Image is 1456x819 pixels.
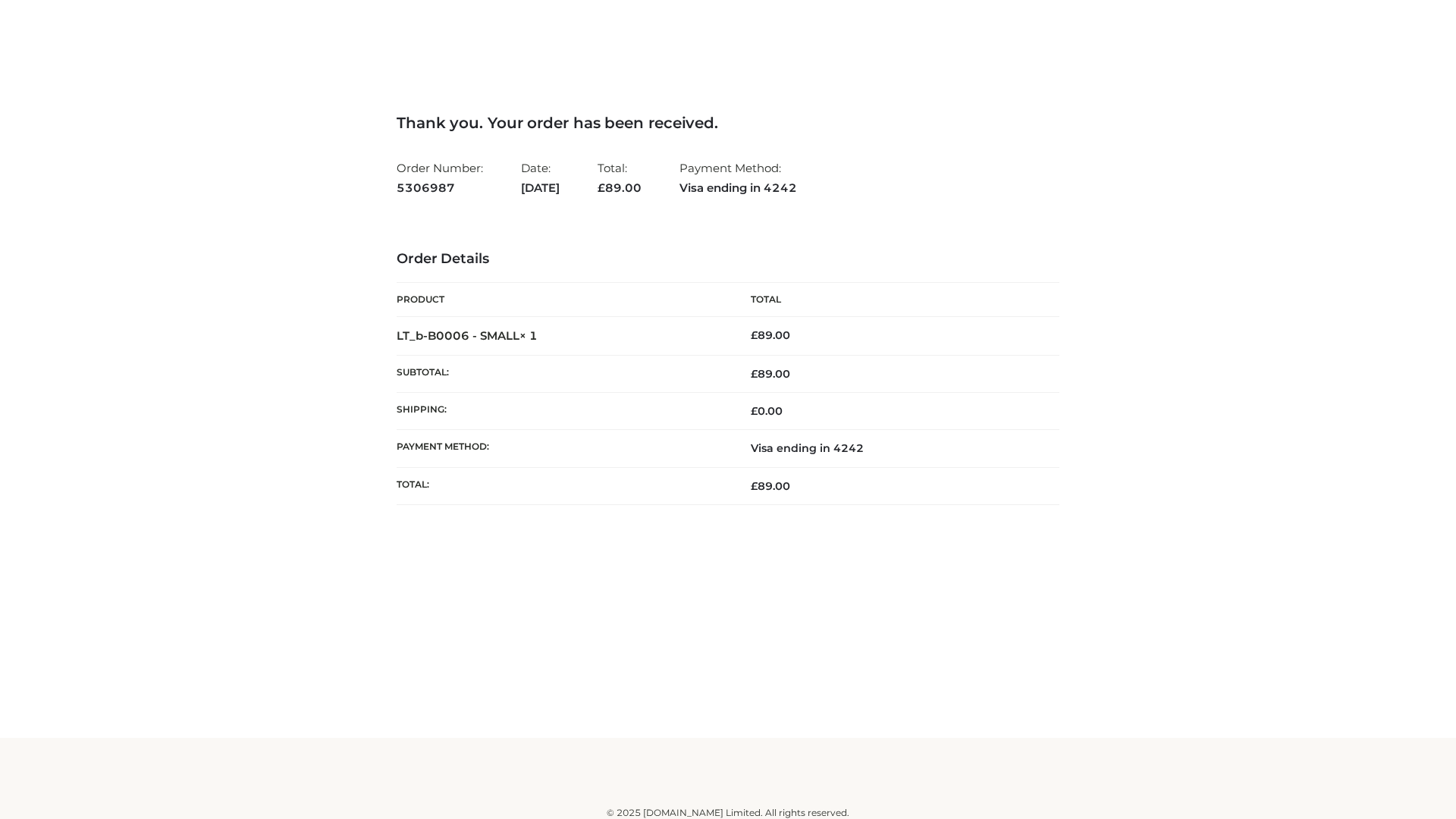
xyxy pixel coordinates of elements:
li: Payment Method: [679,155,797,201]
th: Total: [397,467,728,504]
li: Order Number: [397,155,483,201]
span: £ [751,479,758,493]
strong: [DATE] [521,178,560,198]
th: Product [397,283,728,317]
li: Total: [598,155,642,201]
th: Subtotal: [397,355,728,392]
h3: Thank you. Your order has been received. [397,114,1059,132]
td: Visa ending in 4242 [728,430,1059,467]
span: £ [751,367,758,381]
span: £ [751,404,758,418]
th: Payment method: [397,430,728,467]
bdi: 0.00 [751,404,783,418]
span: 89.00 [751,367,790,381]
strong: LT_b-B0006 - SMALL [397,328,538,343]
h3: Order Details [397,251,1059,268]
li: Date: [521,155,560,201]
span: £ [751,328,758,342]
span: 89.00 [751,479,790,493]
span: £ [598,180,605,195]
strong: 5306987 [397,178,483,198]
th: Shipping: [397,393,728,430]
span: 89.00 [598,180,642,195]
bdi: 89.00 [751,328,790,342]
th: Total [728,283,1059,317]
strong: Visa ending in 4242 [679,178,797,198]
strong: × 1 [519,328,538,343]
